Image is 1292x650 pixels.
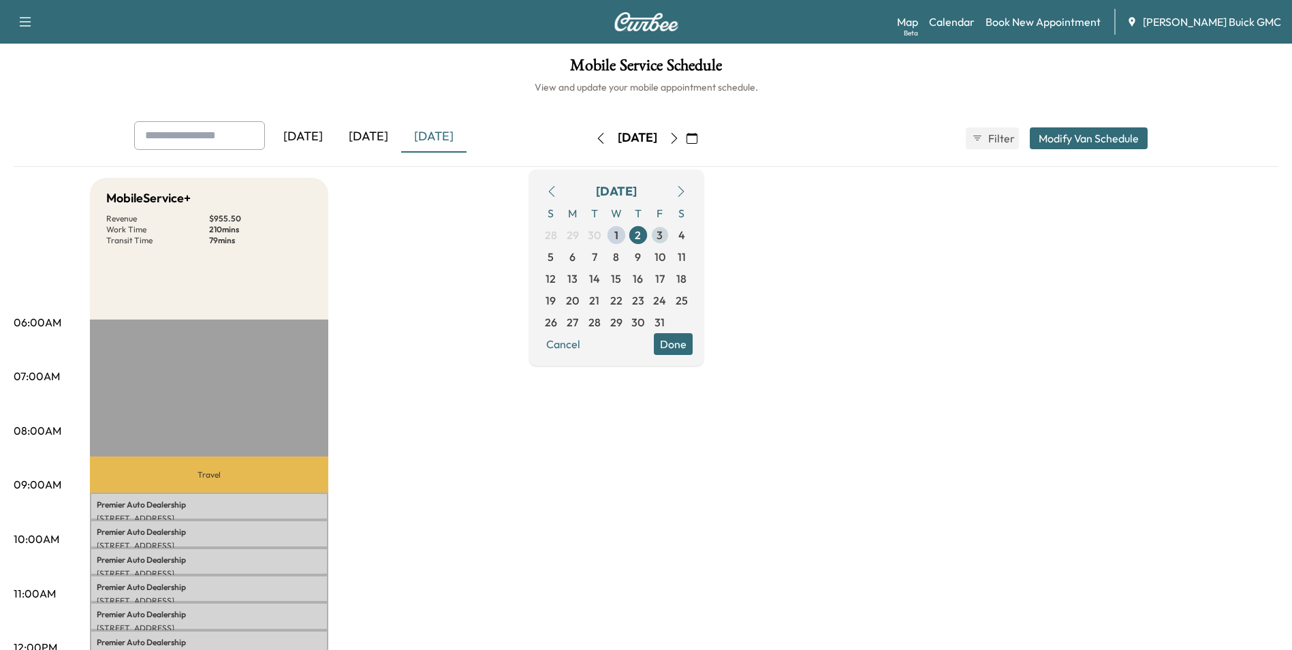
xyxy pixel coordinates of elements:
span: 3 [657,227,663,243]
span: 6 [569,249,576,265]
span: 11 [678,249,686,265]
button: Filter [966,127,1019,149]
span: 24 [653,292,666,309]
button: Cancel [540,333,586,355]
p: 06:00AM [14,314,61,330]
span: 18 [676,270,687,287]
div: [DATE] [336,121,401,153]
p: 09:00AM [14,476,61,493]
div: Beta [904,28,918,38]
span: 25 [676,292,688,309]
span: 7 [592,249,597,265]
span: 2 [635,227,641,243]
span: 29 [610,314,623,330]
span: 19 [546,292,556,309]
p: Revenue [106,213,209,224]
p: 10:00AM [14,531,59,547]
span: 5 [548,249,554,265]
span: 30 [631,314,644,330]
span: 12 [546,270,556,287]
p: Premier Auto Dealership [97,609,321,620]
span: 1 [614,227,618,243]
span: 17 [655,270,665,287]
p: Premier Auto Dealership [97,499,321,510]
span: T [627,202,649,224]
a: MapBeta [897,14,918,30]
span: 21 [589,292,599,309]
span: 26 [545,314,557,330]
span: 23 [632,292,644,309]
span: 27 [567,314,578,330]
span: S [540,202,562,224]
p: [STREET_ADDRESS] [97,513,321,524]
span: 8 [613,249,619,265]
span: 28 [545,227,557,243]
span: 29 [567,227,579,243]
span: T [584,202,605,224]
img: Curbee Logo [614,12,679,31]
p: Transit Time [106,235,209,246]
div: [DATE] [401,121,467,153]
p: Premier Auto Dealership [97,555,321,566]
p: Premier Auto Dealership [97,637,321,648]
p: [STREET_ADDRESS] [97,595,321,606]
h5: MobileService+ [106,189,191,208]
div: [DATE] [270,121,336,153]
span: 15 [611,270,621,287]
span: F [649,202,671,224]
span: 14 [589,270,600,287]
p: [STREET_ADDRESS] [97,568,321,579]
span: [PERSON_NAME] Buick GMC [1143,14,1281,30]
span: S [671,202,693,224]
p: $ 955.50 [209,213,312,224]
span: 20 [566,292,579,309]
h1: Mobile Service Schedule [14,57,1278,80]
span: 10 [655,249,665,265]
p: Premier Auto Dealership [97,527,321,538]
span: 16 [633,270,643,287]
span: 30 [588,227,601,243]
div: [DATE] [618,129,657,146]
p: 79 mins [209,235,312,246]
span: 9 [635,249,641,265]
p: 07:00AM [14,368,60,384]
span: W [605,202,627,224]
span: 31 [655,314,665,330]
span: Filter [988,130,1013,146]
p: Work Time [106,224,209,235]
span: 4 [678,227,685,243]
p: 210 mins [209,224,312,235]
p: 08:00AM [14,422,61,439]
p: [STREET_ADDRESS] [97,540,321,551]
button: Done [654,333,693,355]
span: 13 [567,270,578,287]
span: 22 [610,292,623,309]
span: 28 [588,314,601,330]
p: Premier Auto Dealership [97,582,321,593]
h6: View and update your mobile appointment schedule. [14,80,1278,94]
div: [DATE] [596,182,637,201]
p: Travel [90,456,328,492]
p: 11:00AM [14,585,56,602]
p: [STREET_ADDRESS] [97,623,321,634]
a: Book New Appointment [986,14,1101,30]
span: M [562,202,584,224]
button: Modify Van Schedule [1030,127,1148,149]
a: Calendar [929,14,975,30]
